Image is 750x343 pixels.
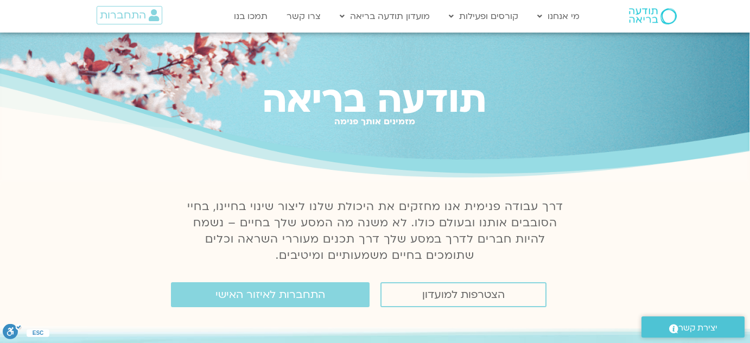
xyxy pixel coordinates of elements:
[443,6,524,27] a: קורסים ופעילות
[629,8,677,24] img: תודעה בריאה
[181,199,569,264] p: דרך עבודה פנימית אנו מחזקים את היכולת שלנו ליצור שינוי בחיינו, בחיי הסובבים אותנו ובעולם כולו. לא...
[532,6,585,27] a: מי אנחנו
[171,282,370,307] a: התחברות לאיזור האישי
[100,9,146,21] span: התחברות
[380,282,546,307] a: הצטרפות למועדון
[641,316,745,338] a: יצירת קשר
[422,289,505,301] span: הצטרפות למועדון
[97,6,162,24] a: התחברות
[678,321,717,335] span: יצירת קשר
[215,289,325,301] span: התחברות לאיזור האישי
[334,6,435,27] a: מועדון תודעה בריאה
[228,6,273,27] a: תמכו בנו
[281,6,326,27] a: צרו קשר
